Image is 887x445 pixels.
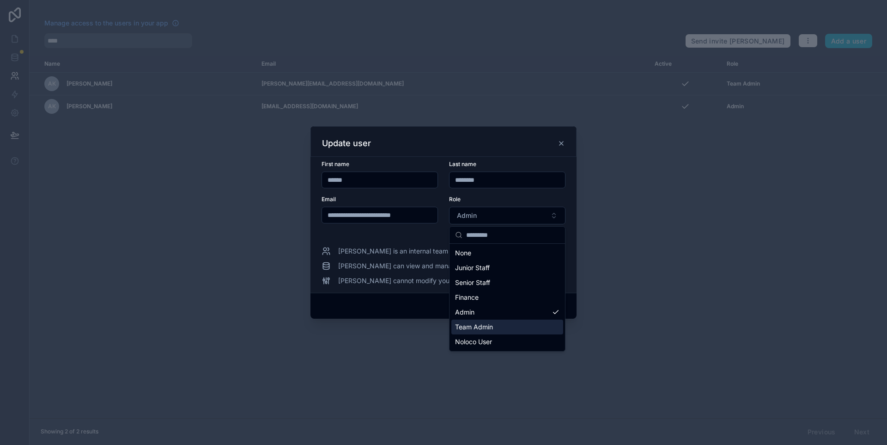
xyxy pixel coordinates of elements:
[455,263,490,272] span: Junior Staff
[455,322,493,332] span: Team Admin
[322,196,336,203] span: Email
[455,293,479,302] span: Finance
[455,278,490,287] span: Senior Staff
[338,261,484,271] span: [PERSON_NAME] can view and manage all data
[451,246,563,260] div: None
[449,161,476,167] span: Last name
[449,196,461,203] span: Role
[457,211,477,220] span: Admin
[450,244,565,351] div: Suggestions
[338,247,475,256] span: [PERSON_NAME] is an internal team member
[455,337,492,346] span: Noloco User
[338,276,466,285] span: [PERSON_NAME] cannot modify your app
[449,207,565,224] button: Select Button
[455,308,474,317] span: Admin
[322,138,371,149] h3: Update user
[322,161,349,167] span: First name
